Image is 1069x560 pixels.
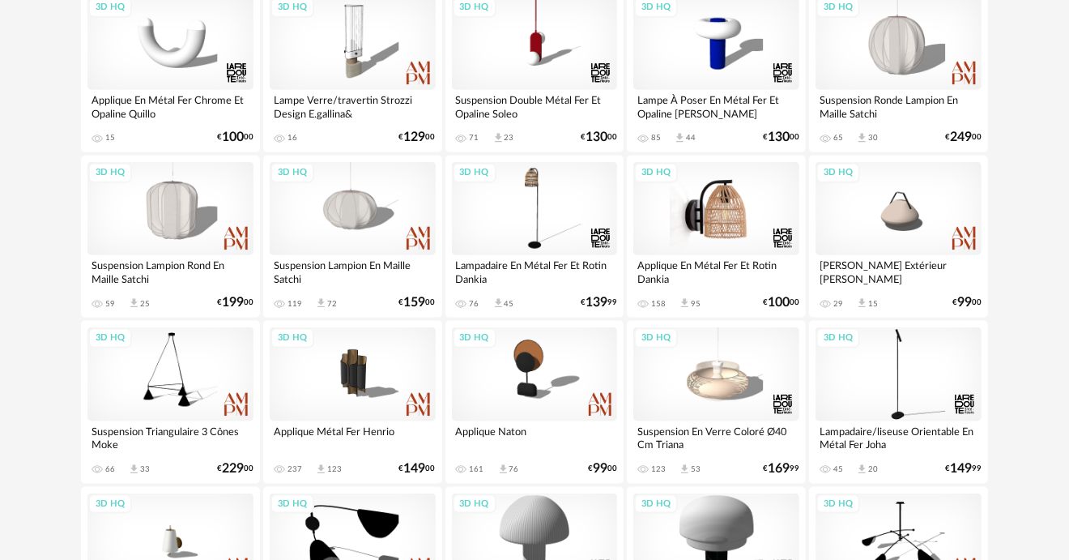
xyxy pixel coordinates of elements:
div: 23 [505,133,514,143]
div: € 99 [945,464,982,474]
div: 20 [868,464,878,474]
div: Applique En Métal Fer Et Rotin Dankia [633,255,799,288]
div: [PERSON_NAME] Extérieur [PERSON_NAME] [816,255,982,288]
div: € 00 [399,132,436,143]
div: 3D HQ [634,328,678,348]
div: 15 [868,299,878,309]
div: 3D HQ [634,494,678,515]
div: 3D HQ [634,163,678,183]
span: Download icon [315,297,327,310]
span: Download icon [497,464,509,476]
span: 149 [404,464,426,474]
div: 3D HQ [816,328,860,348]
div: Suspension En Verre Coloré Ø40 Cm Triana [633,421,799,454]
div: € 00 [952,297,982,308]
div: Lampe Verre/travertin Strozzi Design E.gallina& [270,90,436,122]
div: Suspension Triangulaire 3 Cônes Moke [87,421,253,454]
div: € 00 [217,132,253,143]
div: 65 [833,133,843,143]
div: € 00 [588,464,617,474]
div: 25 [140,299,150,309]
a: 3D HQ Suspension Triangulaire 3 Cônes Moke 66 Download icon 33 €22900 [81,321,260,483]
span: Download icon [128,464,140,476]
div: € 00 [217,297,253,308]
div: 3D HQ [88,494,132,515]
div: 53 [691,464,701,474]
a: 3D HQ [PERSON_NAME] Extérieur [PERSON_NAME] 29 Download icon 15 €9900 [809,156,988,318]
span: Download icon [679,464,691,476]
div: 3D HQ [453,328,496,348]
div: 3D HQ [88,163,132,183]
div: 158 [651,299,666,309]
span: 249 [950,132,972,143]
span: 100 [768,297,790,308]
span: Download icon [856,297,868,310]
div: 76 [470,299,479,309]
span: 129 [404,132,426,143]
a: 3D HQ Lampadaire En Métal Fer Et Rotin Dankia 76 Download icon 45 €13999 [445,156,624,318]
div: 3D HQ [270,494,314,515]
span: 149 [950,464,972,474]
a: 3D HQ Suspension Lampion Rond En Maille Satchi 59 Download icon 25 €19900 [81,156,260,318]
div: € 99 [581,297,617,308]
div: € 00 [399,297,436,308]
span: 139 [586,297,607,308]
a: 3D HQ Applique Métal Fer Henrio 237 Download icon 123 €14900 [263,321,442,483]
a: 3D HQ Suspension En Verre Coloré Ø40 Cm Triana 123 Download icon 53 €16999 [627,321,806,483]
div: 95 [691,299,701,309]
div: 3D HQ [88,328,132,348]
div: 237 [287,464,302,474]
div: 59 [105,299,115,309]
div: € 00 [763,297,799,308]
div: Suspension Ronde Lampion En Maille Satchi [816,90,982,122]
div: 123 [327,464,342,474]
span: 199 [222,297,244,308]
div: 45 [505,299,514,309]
div: Lampadaire/liseuse Orientable En Métal Fer Joha [816,421,982,454]
div: 16 [287,133,297,143]
div: € 00 [399,464,436,474]
div: € 00 [581,132,617,143]
span: Download icon [128,297,140,310]
div: 44 [686,133,696,143]
div: 45 [833,464,843,474]
span: 229 [222,464,244,474]
div: € 99 [763,464,799,474]
div: 119 [287,299,302,309]
span: Download icon [315,464,327,476]
div: Suspension Double Métal Fer Et Opaline Soleo [452,90,618,122]
span: 169 [768,464,790,474]
div: 3D HQ [816,163,860,183]
div: 15 [105,133,115,143]
span: Download icon [674,132,686,144]
div: € 00 [945,132,982,143]
div: 161 [470,464,484,474]
div: 123 [651,464,666,474]
div: Applique Métal Fer Henrio [270,421,436,454]
a: 3D HQ Applique En Métal Fer Et Rotin Dankia 158 Download icon 95 €10000 [627,156,806,318]
div: 3D HQ [453,494,496,515]
div: Applique En Métal Fer Chrome Et Opaline Quillo [87,90,253,122]
div: 71 [470,133,479,143]
a: 3D HQ Suspension Lampion En Maille Satchi 119 Download icon 72 €15900 [263,156,442,318]
span: 99 [593,464,607,474]
div: Lampadaire En Métal Fer Et Rotin Dankia [452,255,618,288]
div: 3D HQ [816,494,860,515]
div: 30 [868,133,878,143]
div: € 00 [763,132,799,143]
span: Download icon [492,297,505,310]
div: Lampe À Poser En Métal Fer Et Opaline [PERSON_NAME] [633,90,799,122]
span: 130 [768,132,790,143]
div: € 00 [217,464,253,474]
div: 3D HQ [453,163,496,183]
span: Download icon [856,464,868,476]
span: Download icon [856,132,868,144]
div: 29 [833,299,843,309]
div: 3D HQ [270,328,314,348]
div: 72 [327,299,337,309]
span: Download icon [492,132,505,144]
span: 130 [586,132,607,143]
span: 99 [957,297,972,308]
div: 76 [509,464,519,474]
div: Suspension Lampion Rond En Maille Satchi [87,255,253,288]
